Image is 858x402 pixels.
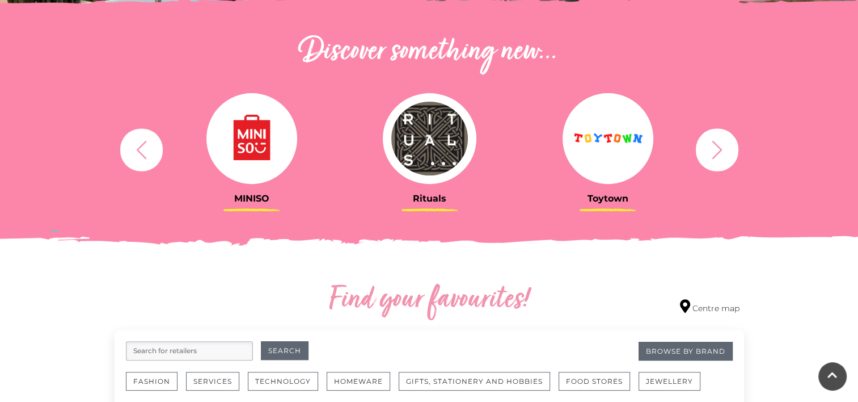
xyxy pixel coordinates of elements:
a: Jewellery [639,372,709,402]
a: Services [186,372,248,402]
a: Homeware [327,372,399,402]
button: Search [261,341,308,360]
button: Services [186,372,239,391]
a: Rituals [349,93,510,204]
a: Food Stores [559,372,639,402]
a: MINISO [171,93,332,204]
h3: Toytown [527,193,688,204]
a: Fashion [126,372,186,402]
button: Homeware [327,372,390,391]
h2: Discover something new... [115,34,744,70]
a: Technology [248,372,327,402]
button: Jewellery [639,372,700,391]
h2: Find your favourites! [222,282,636,319]
button: Food Stores [559,372,630,391]
a: Gifts, Stationery and Hobbies [399,372,559,402]
h3: MINISO [171,193,332,204]
input: Search for retailers [126,341,253,361]
a: Toytown [527,93,688,204]
button: Gifts, Stationery and Hobbies [399,372,550,391]
button: Technology [248,372,318,391]
h3: Rituals [349,193,510,204]
a: Browse By Brand [639,342,733,361]
button: Fashion [126,372,177,391]
a: Centre map [680,299,739,315]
